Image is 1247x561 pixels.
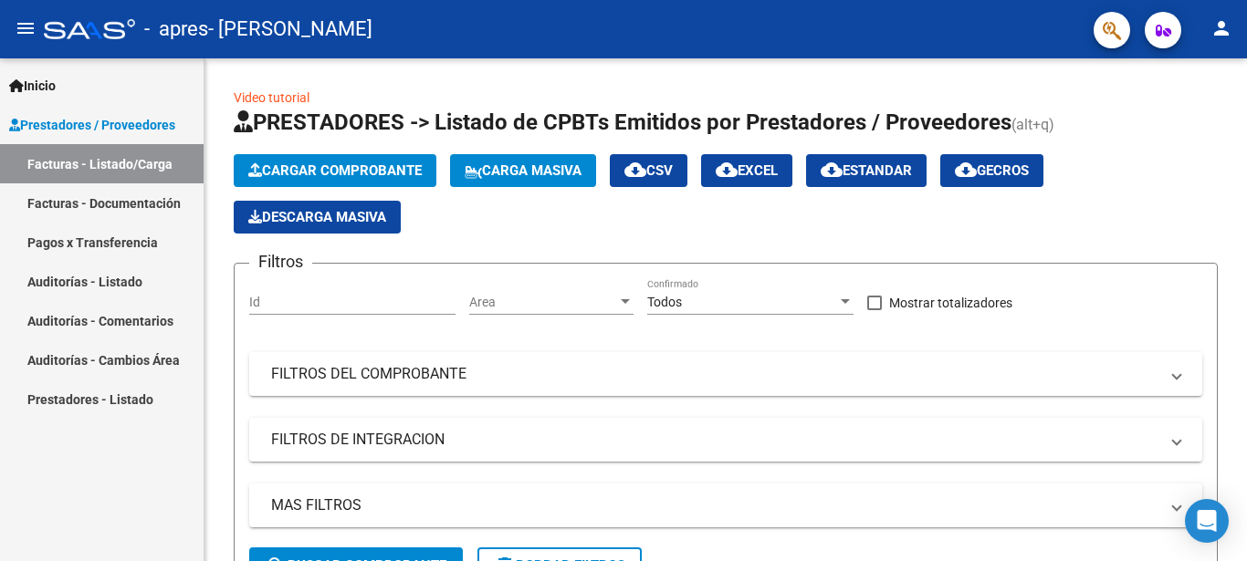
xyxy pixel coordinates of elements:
[955,159,977,181] mat-icon: cloud_download
[234,201,401,234] app-download-masive: Descarga masiva de comprobantes (adjuntos)
[624,162,673,179] span: CSV
[144,9,208,49] span: - apres
[1210,17,1232,39] mat-icon: person
[9,76,56,96] span: Inicio
[234,109,1011,135] span: PRESTADORES -> Listado de CPBTs Emitidos por Prestadores / Proveedores
[271,495,1158,515] mat-panel-title: MAS FILTROS
[1185,499,1229,543] div: Open Intercom Messenger
[716,162,778,179] span: EXCEL
[271,364,1158,384] mat-panel-title: FILTROS DEL COMPROBANTE
[940,154,1043,187] button: Gecros
[450,154,596,187] button: Carga Masiva
[821,159,843,181] mat-icon: cloud_download
[234,201,401,234] button: Descarga Masiva
[624,159,646,181] mat-icon: cloud_download
[716,159,738,181] mat-icon: cloud_download
[821,162,912,179] span: Estandar
[234,154,436,187] button: Cargar Comprobante
[469,295,617,310] span: Area
[647,295,682,309] span: Todos
[271,430,1158,450] mat-panel-title: FILTROS DE INTEGRACION
[889,292,1012,314] span: Mostrar totalizadores
[249,483,1202,527] mat-expansion-panel-header: MAS FILTROS
[249,352,1202,396] mat-expansion-panel-header: FILTROS DEL COMPROBANTE
[208,9,372,49] span: - [PERSON_NAME]
[610,154,687,187] button: CSV
[234,90,309,105] a: Video tutorial
[15,17,37,39] mat-icon: menu
[465,162,582,179] span: Carga Masiva
[9,115,175,135] span: Prestadores / Proveedores
[955,162,1029,179] span: Gecros
[1011,116,1054,133] span: (alt+q)
[248,162,422,179] span: Cargar Comprobante
[249,418,1202,462] mat-expansion-panel-header: FILTROS DE INTEGRACION
[249,249,312,275] h3: Filtros
[806,154,927,187] button: Estandar
[701,154,792,187] button: EXCEL
[248,209,386,225] span: Descarga Masiva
